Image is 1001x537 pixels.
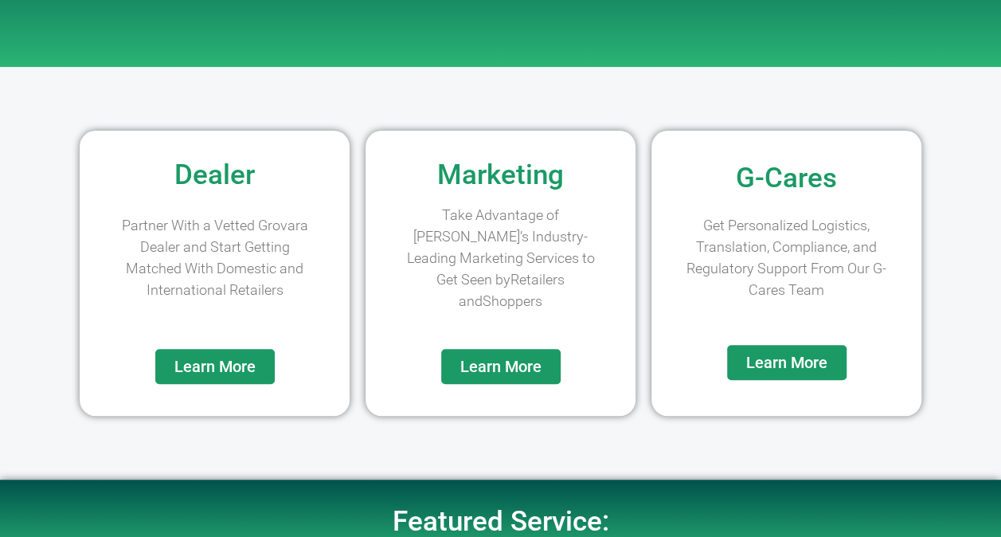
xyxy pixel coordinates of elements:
[659,164,913,192] h2: G-Cares
[155,349,275,384] a: Learn More
[174,359,256,374] span: Learn More
[441,349,561,384] a: Learn More
[460,359,542,374] span: Learn More
[47,508,955,535] h2: Featured Service:
[459,271,565,309] span: Retailers and
[746,355,827,370] span: Learn More
[88,161,342,189] h2: Dealer
[727,345,847,380] a: Learn More
[683,215,890,301] p: Get Personalized Logistics, Translation, Compliance, and Regulatory Support From Our G-Cares Team
[111,215,318,301] p: Partner With a Vetted Grovara Dealer and Start Getting Matched With Domestic and International Re...
[483,292,542,309] span: Shoppers
[397,205,604,312] p: Take Advantage of [PERSON_NAME]’s Industry-Leading Marketing Services to Get Seen by
[373,161,628,189] h2: Marketing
